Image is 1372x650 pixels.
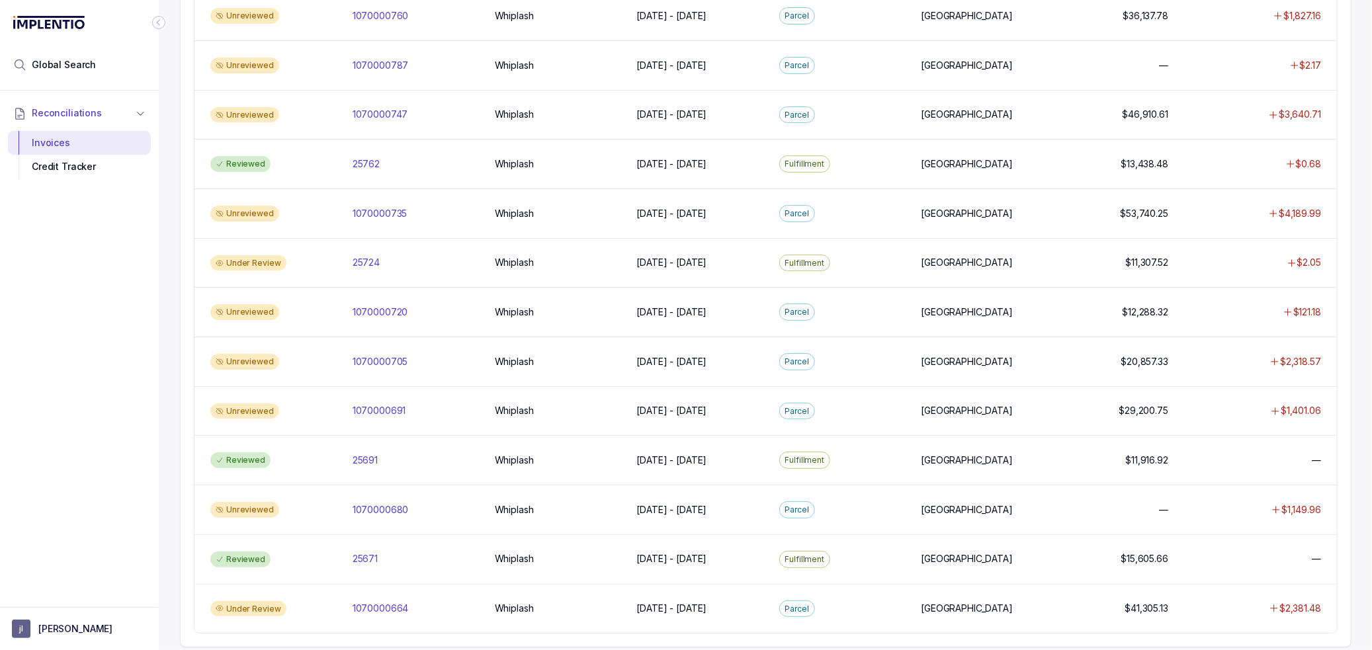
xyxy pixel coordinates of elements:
[637,207,707,220] p: [DATE] - [DATE]
[1312,552,1321,565] p: —
[637,503,707,516] p: [DATE] - [DATE]
[210,8,279,24] div: Unreviewed
[921,305,1013,319] p: [GEOGRAPHIC_DATA]
[210,354,279,370] div: Unreviewed
[637,59,707,72] p: [DATE] - [DATE]
[495,404,534,417] p: Whiplash
[353,503,409,516] p: 1070000680
[637,404,707,417] p: [DATE] - [DATE]
[1297,256,1321,269] p: $2.05
[38,622,112,635] p: [PERSON_NAME]
[353,207,407,220] p: 1070000735
[495,207,534,220] p: Whiplash
[1300,59,1321,72] p: $2.17
[921,454,1013,467] p: [GEOGRAPHIC_DATA]
[32,58,96,71] span: Global Search
[210,304,279,320] div: Unreviewed
[1123,305,1169,319] p: $12,288.32
[495,552,534,565] p: Whiplash
[353,404,406,417] p: 1070000691
[495,108,534,121] p: Whiplash
[785,9,809,22] p: Parcel
[151,15,167,30] div: Collapse Icon
[210,206,279,222] div: Unreviewed
[210,502,279,518] div: Unreviewed
[210,156,271,172] div: Reviewed
[637,9,707,22] p: [DATE] - [DATE]
[785,305,809,319] p: Parcel
[210,551,271,567] div: Reviewed
[1125,602,1169,615] p: $41,305.13
[353,602,409,615] p: 1070000664
[1126,256,1169,269] p: $11,307.52
[1123,9,1169,22] p: $36,137.78
[1279,108,1321,121] p: $3,640.71
[12,620,30,638] span: User initials
[637,256,707,269] p: [DATE] - [DATE]
[1281,503,1321,516] p: $1,149.96
[210,58,279,73] div: Unreviewed
[1119,404,1169,417] p: $29,200.75
[921,157,1013,171] p: [GEOGRAPHIC_DATA]
[785,405,809,418] p: Parcel
[353,9,409,22] p: 1070000760
[921,59,1013,72] p: [GEOGRAPHIC_DATA]
[1280,355,1321,368] p: $2,318.57
[1159,59,1168,72] p: —
[1121,207,1169,220] p: $53,740.25
[1159,503,1168,516] p: —
[210,452,271,468] div: Reviewed
[1283,9,1321,22] p: $1,827.16
[785,59,809,72] p: Parcel
[210,403,279,419] div: Unreviewed
[637,454,707,467] p: [DATE] - [DATE]
[1126,454,1169,467] p: $11,916.92
[785,503,809,516] p: Parcel
[1123,108,1169,121] p: $46,910.61
[495,355,534,368] p: Whiplash
[1279,207,1321,220] p: $4,189.99
[637,305,707,319] p: [DATE] - [DATE]
[210,255,286,271] div: Under Review
[921,207,1013,220] p: [GEOGRAPHIC_DATA]
[353,256,380,269] p: 25724
[637,157,707,171] p: [DATE] - [DATE]
[353,355,408,368] p: 1070000705
[12,620,147,638] button: User initials[PERSON_NAME]
[921,355,1013,368] p: [GEOGRAPHIC_DATA]
[353,305,408,319] p: 1070000720
[1281,404,1321,417] p: $1,401.06
[1296,157,1321,171] p: $0.68
[637,602,707,615] p: [DATE] - [DATE]
[785,108,809,122] p: Parcel
[353,108,408,121] p: 1070000747
[495,454,534,467] p: Whiplash
[921,552,1013,565] p: [GEOGRAPHIC_DATA]
[785,553,825,566] p: Fulfillment
[495,305,534,319] p: Whiplash
[785,257,825,270] p: Fulfillment
[353,454,378,467] p: 25691
[19,155,140,179] div: Credit Tracker
[637,108,707,121] p: [DATE] - [DATE]
[1121,157,1169,171] p: $13,438.48
[495,59,534,72] p: Whiplash
[353,157,380,171] p: 25762
[8,128,151,182] div: Reconciliations
[495,9,534,22] p: Whiplash
[210,107,279,123] div: Unreviewed
[785,454,825,467] p: Fulfillment
[785,157,825,171] p: Fulfillment
[921,9,1013,22] p: [GEOGRAPHIC_DATA]
[495,503,534,516] p: Whiplash
[637,355,707,368] p: [DATE] - [DATE]
[1312,454,1321,467] p: —
[495,157,534,171] p: Whiplash
[1121,552,1169,565] p: $15,605.66
[1279,602,1321,615] p: $2,381.48
[1293,305,1321,319] p: $121.18
[495,256,534,269] p: Whiplash
[921,108,1013,121] p: [GEOGRAPHIC_DATA]
[32,106,102,120] span: Reconciliations
[353,59,409,72] p: 1070000787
